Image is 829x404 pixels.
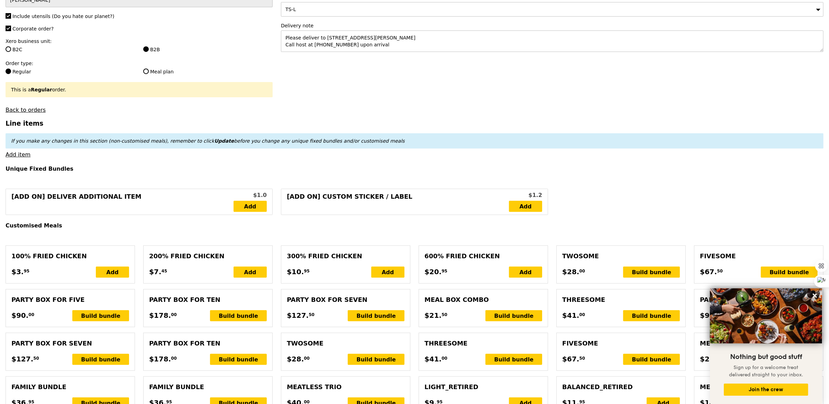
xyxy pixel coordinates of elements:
[485,310,542,321] div: Build bundle
[287,354,304,364] span: $28.
[143,46,149,52] input: B2B
[425,382,542,392] div: Light_RETIRED
[304,268,310,274] span: 95
[234,267,267,278] div: Add
[149,267,161,277] span: $7.
[11,382,129,392] div: Family Bundle
[509,267,542,278] div: Add
[700,295,818,305] div: Party Box for Five
[425,251,542,261] div: 600% Fried Chicken
[287,310,309,321] span: $127.
[11,295,129,305] div: Party Box for Five
[11,310,28,321] span: $90.
[700,382,818,392] div: Mega_RETIRED
[11,86,267,93] div: This is a order.
[287,251,404,261] div: 300% Fried Chicken
[623,310,680,321] div: Build bundle
[6,151,30,158] a: Add item
[149,310,171,321] span: $178.
[285,7,296,12] span: TS-L
[33,356,39,361] span: 50
[348,310,404,321] div: Build bundle
[6,222,823,229] h4: Customised Meals
[425,339,542,348] div: Threesome
[234,201,267,212] a: Add
[281,22,823,29] label: Delivery note
[287,295,404,305] div: Party Box for Seven
[6,69,11,74] input: Regular
[425,354,441,364] span: $41.
[562,354,579,364] span: $67.
[210,354,267,365] div: Build bundle
[11,192,234,212] div: [Add on] Deliver Additional Item
[509,191,542,199] div: $1.2
[700,339,818,348] div: Meal Box Combo
[579,356,585,361] span: 50
[6,46,11,52] input: B2C
[562,251,680,261] div: Twosome
[700,267,717,277] span: $67.
[96,267,129,278] div: Add
[6,60,273,67] label: Order type:
[562,267,579,277] span: $28.
[11,251,129,261] div: 100% Fried Chicken
[6,120,823,127] h3: Line items
[11,138,405,144] em: If you make any changes in this section (non-customised meals), remember to click before you chan...
[149,295,267,305] div: Party Box for Ten
[11,267,24,277] span: $3.
[425,310,441,321] span: $21.
[6,165,823,172] h4: Unique Fixed Bundles
[309,312,315,317] span: 50
[562,339,680,348] div: Fivesome
[149,251,267,261] div: 200% Fried Chicken
[579,268,585,274] span: 00
[710,288,822,343] img: DSC07876-Edit02-Large.jpeg
[210,310,267,321] div: Build bundle
[143,68,273,75] label: Meal plan
[149,339,267,348] div: Party Box for Ten
[562,382,680,392] div: Balanced_RETIRED
[234,191,267,199] div: $1.0
[809,290,820,301] button: Close
[143,69,149,74] input: Meal plan
[348,354,404,365] div: Build bundle
[579,312,585,317] span: 00
[287,339,404,348] div: Twosome
[11,354,33,364] span: $127.
[11,339,129,348] div: Party Box for Seven
[371,267,404,278] div: Add
[724,384,808,396] button: Join the crew
[72,310,129,321] div: Build bundle
[171,356,177,361] span: 00
[441,356,447,361] span: 00
[6,26,11,31] input: Corporate order?
[12,26,54,32] span: Corporate order?
[149,382,267,392] div: Family Bundle
[623,267,680,278] div: Build bundle
[562,295,680,305] div: Threesome
[143,46,273,53] label: B2B
[700,354,717,364] span: $21.
[441,268,447,274] span: 95
[171,312,177,317] span: 00
[149,354,171,364] span: $178.
[761,267,818,278] div: Build bundle
[24,268,29,274] span: 95
[31,87,52,92] b: Regular
[12,14,114,19] span: Include utensils (Do you hate our planet?)
[700,251,818,261] div: Fivesome
[717,268,723,274] span: 50
[6,38,273,45] label: Xero business unit:
[730,353,802,361] span: Nothing but good stuff
[72,354,129,365] div: Build bundle
[441,312,447,317] span: 50
[623,354,680,365] div: Build bundle
[729,365,803,378] span: Sign up for a welcome treat delivered straight to your inbox.
[6,46,135,53] label: B2C
[509,201,542,212] a: Add
[6,68,135,75] label: Regular
[287,267,304,277] span: $10.
[425,267,441,277] span: $20.
[287,192,509,212] div: [Add on] Custom Sticker / Label
[700,310,717,321] span: $90.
